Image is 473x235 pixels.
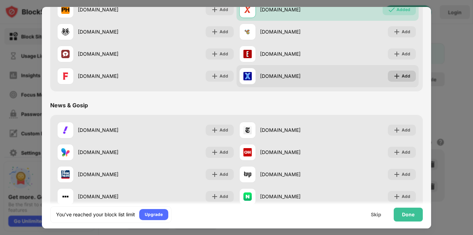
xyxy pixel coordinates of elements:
[243,28,252,36] img: favicons
[402,149,410,156] div: Add
[78,28,145,35] div: [DOMAIN_NAME]
[402,127,410,134] div: Add
[78,171,145,178] div: [DOMAIN_NAME]
[260,148,328,156] div: [DOMAIN_NAME]
[61,126,70,134] img: favicons
[402,212,414,217] div: Done
[260,126,328,134] div: [DOMAIN_NAME]
[61,170,70,179] img: favicons
[61,6,70,14] img: favicons
[243,126,252,134] img: favicons
[260,72,328,80] div: [DOMAIN_NAME]
[402,171,410,178] div: Add
[220,149,228,156] div: Add
[260,193,328,200] div: [DOMAIN_NAME]
[220,127,228,134] div: Add
[260,28,328,35] div: [DOMAIN_NAME]
[61,28,70,36] img: favicons
[78,72,145,80] div: [DOMAIN_NAME]
[243,50,252,58] img: favicons
[260,171,328,178] div: [DOMAIN_NAME]
[220,73,228,80] div: Add
[78,193,145,200] div: [DOMAIN_NAME]
[78,126,145,134] div: [DOMAIN_NAME]
[78,148,145,156] div: [DOMAIN_NAME]
[220,171,228,178] div: Add
[220,193,228,200] div: Add
[61,72,70,80] img: favicons
[78,50,145,57] div: [DOMAIN_NAME]
[243,72,252,80] img: favicons
[220,6,228,13] div: Add
[371,212,381,217] div: Skip
[243,192,252,201] img: favicons
[61,50,70,58] img: favicons
[145,211,163,218] div: Upgrade
[243,6,252,14] img: favicons
[402,73,410,80] div: Add
[402,28,410,35] div: Add
[220,51,228,57] div: Add
[243,170,252,179] img: favicons
[78,6,145,13] div: [DOMAIN_NAME]
[50,102,88,109] div: News & Gosip
[61,148,70,156] img: favicons
[260,50,328,57] div: [DOMAIN_NAME]
[243,148,252,156] img: favicons
[260,6,328,13] div: [DOMAIN_NAME]
[220,28,228,35] div: Add
[402,51,410,57] div: Add
[56,211,135,218] div: You’ve reached your block list limit
[61,192,70,201] img: favicons
[402,193,410,200] div: Add
[396,6,410,13] div: Added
